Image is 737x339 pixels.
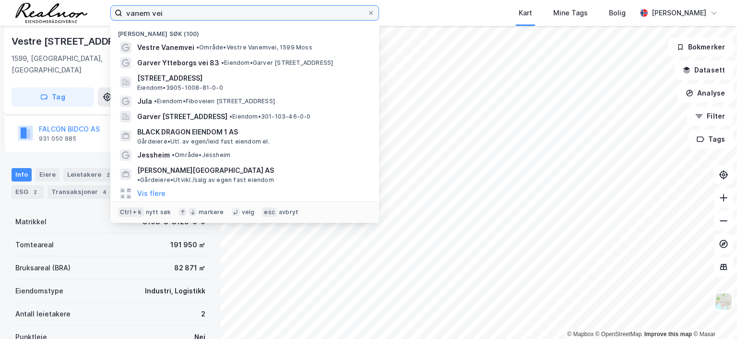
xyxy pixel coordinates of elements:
[137,126,368,138] span: BLACK DRAGON EIENDOM 1 AS
[15,285,63,297] div: Eiendomstype
[553,7,588,19] div: Mine Tags
[12,87,94,107] button: Tag
[687,107,733,126] button: Filter
[567,331,594,338] a: Mapbox
[12,168,32,182] div: Info
[689,293,737,339] div: Kontrollprogram for chat
[652,7,706,19] div: [PERSON_NAME]
[137,42,194,53] span: Vestre Vanemvei
[154,97,157,105] span: •
[137,149,170,161] span: Jessheim
[675,61,733,80] button: Datasett
[229,113,311,121] span: Eiendom • 301-103-46-0-0
[221,59,224,66] span: •
[145,285,205,297] div: Industri, Logistikk
[137,176,274,184] span: Gårdeiere • Utvikl./salg av egen fast eiendom
[15,262,71,274] div: Bruksareal (BRA)
[689,130,733,149] button: Tags
[12,53,166,76] div: 1599, [GEOGRAPHIC_DATA], [GEOGRAPHIC_DATA]
[154,97,275,105] span: Eiendom • Fiboveien [STREET_ADDRESS]
[174,262,205,274] div: 82 871 ㎡
[137,138,270,145] span: Gårdeiere • Utl. av egen/leid fast eiendom el.
[595,331,642,338] a: OpenStreetMap
[15,3,87,23] img: realnor-logo.934646d98de889bb5806.png
[279,208,298,216] div: avbryt
[63,168,117,182] div: Leietakere
[15,308,71,320] div: Antall leietakere
[644,331,692,338] a: Improve this map
[519,7,532,19] div: Kart
[242,208,255,216] div: velg
[221,59,333,67] span: Eiendom • Garver [STREET_ADDRESS]
[170,239,205,251] div: 191 950 ㎡
[146,208,171,216] div: nytt søk
[137,84,223,92] span: Eiendom • 3905-1008-81-0-0
[137,165,274,176] span: [PERSON_NAME][GEOGRAPHIC_DATA] AS
[229,113,232,120] span: •
[172,151,175,158] span: •
[196,44,312,51] span: Område • Vestre Vanemvei, 1599 Moss
[39,135,76,143] div: 931 050 885
[137,188,166,199] button: Vis flere
[262,207,277,217] div: esc
[15,216,47,228] div: Matrikkel
[137,96,152,107] span: Jula
[678,84,733,103] button: Analyse
[30,187,40,197] div: 2
[100,187,109,197] div: 4
[199,208,224,216] div: markere
[12,185,44,199] div: ESG
[689,293,737,339] iframe: Chat Widget
[137,111,227,122] span: Garver [STREET_ADDRESS]
[668,37,733,57] button: Bokmerker
[122,6,367,20] input: Søk på adresse, matrikkel, gårdeiere, leietakere eller personer
[172,151,230,159] span: Område • Jessheim
[201,308,205,320] div: 2
[48,185,113,199] div: Transaksjoner
[103,170,113,180] div: 2
[137,57,219,69] span: Garver Ytteborgs vei 83
[36,168,59,182] div: Eiere
[714,292,733,311] img: Z
[12,34,138,49] div: Vestre [STREET_ADDRESS]
[137,73,368,84] span: [STREET_ADDRESS]
[15,239,54,251] div: Tomteareal
[609,7,626,19] div: Bolig
[196,44,199,51] span: •
[137,176,140,183] span: •
[118,207,144,217] div: Ctrl + k
[110,23,379,40] div: [PERSON_NAME] søk (100)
